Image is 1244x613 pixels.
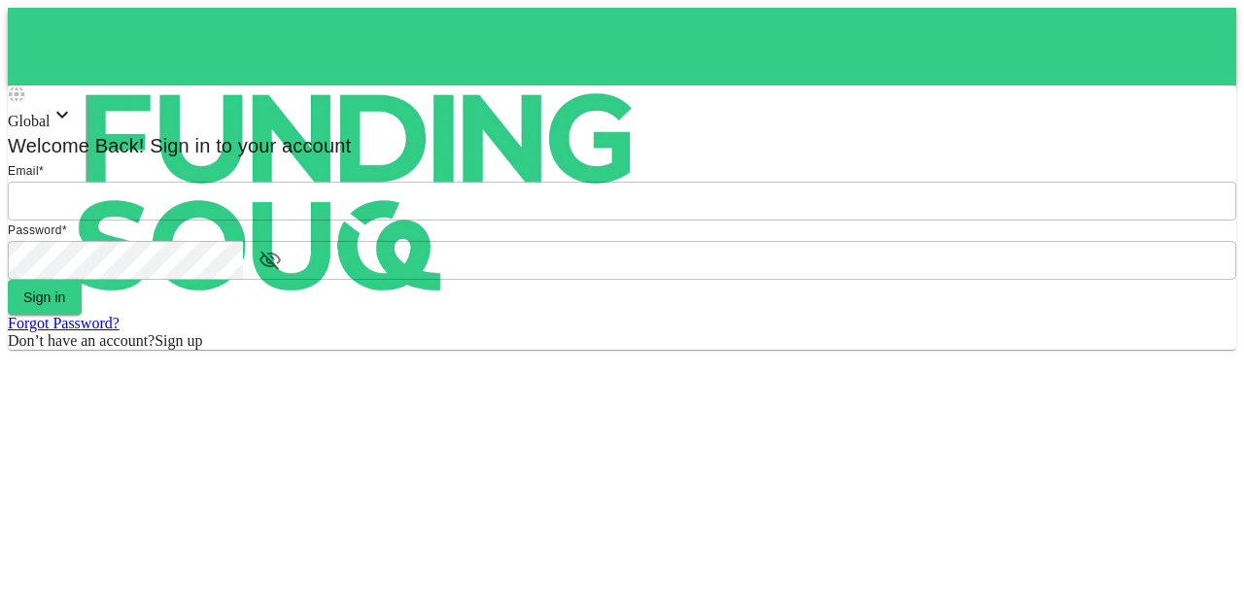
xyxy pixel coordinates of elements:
div: Global [8,103,1236,130]
span: Sign up [155,332,202,349]
a: logo [8,8,1236,85]
span: Password [8,223,62,237]
img: logo [8,8,708,377]
span: Don’t have an account? [8,332,155,349]
a: Forgot Password? [8,315,120,331]
button: Sign in [8,280,82,315]
span: Welcome Back! [8,135,145,156]
input: password [8,241,243,280]
span: Sign in to your account [145,135,352,156]
input: email [8,182,1236,221]
span: Email [8,164,39,178]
